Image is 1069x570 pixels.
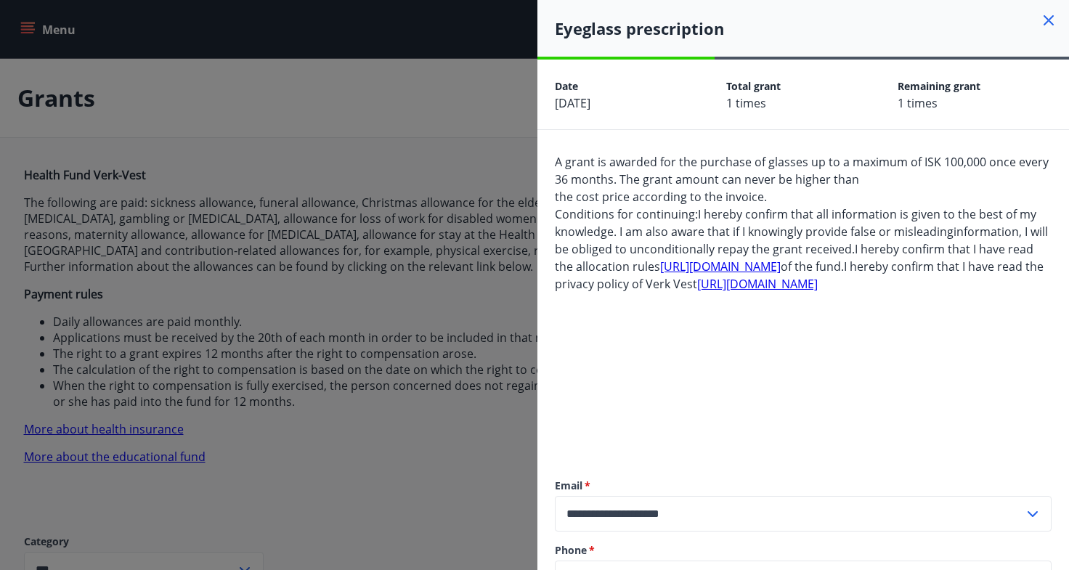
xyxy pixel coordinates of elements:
[555,479,1052,493] label: Email
[555,95,590,111] span: [DATE]
[898,79,980,93] span: Remaining grant
[781,258,844,274] font: of the fund.
[726,95,766,111] font: 1 times
[697,276,818,292] a: [URL][DOMAIN_NAME]
[555,206,1036,240] font: I hereby confirm that all information is given to the best of my knowledge. I am also aware that ...
[555,79,578,93] span: Date
[898,95,938,111] font: 1 times
[555,206,698,222] font: Conditions for continuing:
[555,189,767,205] font: the cost price according to the invoice.
[555,154,1049,187] font: A grant is awarded for the purchase of glasses up to a maximum of ISK 100,000 once every 36 month...
[555,17,724,39] font: Eyeglass prescription
[726,79,781,93] span: Total grant
[660,258,781,274] a: [URL][DOMAIN_NAME]
[555,543,1052,558] label: Phone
